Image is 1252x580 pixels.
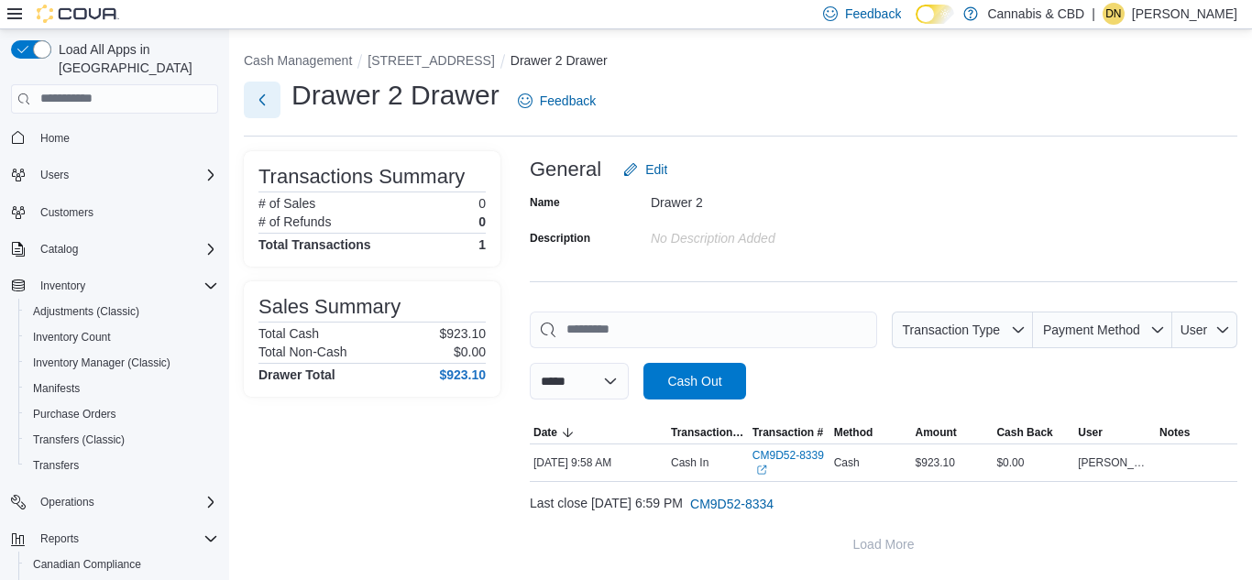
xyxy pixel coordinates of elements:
[993,421,1074,443] button: Cash Back
[258,214,331,229] h6: # of Refunds
[258,345,347,359] h6: Total Non-Cash
[530,452,667,474] div: [DATE] 9:58 AM
[752,425,823,440] span: Transaction #
[439,367,486,382] h4: $923.10
[26,301,218,323] span: Adjustments (Classic)
[18,552,225,577] button: Canadian Compliance
[834,425,873,440] span: Method
[834,455,860,470] span: Cash
[4,273,225,299] button: Inventory
[33,557,141,572] span: Canadian Compliance
[18,350,225,376] button: Inventory Manager (Classic)
[530,159,601,181] h3: General
[530,312,877,348] input: This is a search bar. As you type, the results lower in the page will automatically filter.
[749,421,830,443] button: Transaction #
[26,553,218,575] span: Canadian Compliance
[33,491,218,513] span: Operations
[616,151,675,188] button: Edit
[26,454,218,476] span: Transfers
[40,531,79,546] span: Reports
[1092,3,1095,25] p: |
[916,425,957,440] span: Amount
[996,425,1052,440] span: Cash Back
[33,275,93,297] button: Inventory
[540,92,596,110] span: Feedback
[26,454,86,476] a: Transfers
[33,304,139,319] span: Adjustments (Classic)
[530,231,590,246] label: Description
[33,528,218,550] span: Reports
[902,323,1000,337] span: Transaction Type
[33,201,218,224] span: Customers
[18,376,225,401] button: Manifests
[18,324,225,350] button: Inventory Count
[244,82,280,118] button: Next
[1078,455,1152,470] span: [PERSON_NAME]
[845,5,901,23] span: Feedback
[258,196,315,211] h6: # of Sales
[51,40,218,77] span: Load All Apps in [GEOGRAPHIC_DATA]
[33,126,218,149] span: Home
[1103,3,1125,25] div: Danny Nesrallah
[33,381,80,396] span: Manifests
[33,202,101,224] a: Customers
[244,53,352,68] button: Cash Management
[33,164,76,186] button: Users
[478,237,486,252] h4: 1
[291,77,500,114] h1: Drawer 2 Drawer
[33,407,116,421] span: Purchase Orders
[40,131,70,146] span: Home
[258,166,465,188] h3: Transactions Summary
[643,363,746,399] button: Cash Out
[1078,425,1103,440] span: User
[33,432,125,447] span: Transfers (Classic)
[511,82,603,119] a: Feedback
[1159,425,1190,440] span: Notes
[645,160,667,179] span: Edit
[1033,312,1172,348] button: Payment Method
[258,237,371,252] h4: Total Transactions
[987,3,1084,25] p: Cannabis & CBD
[37,5,119,23] img: Cova
[33,164,218,186] span: Users
[756,465,767,476] svg: External link
[26,403,124,425] a: Purchase Orders
[4,125,225,151] button: Home
[690,495,774,513] span: CM9D52-8334
[671,455,708,470] p: Cash In
[4,526,225,552] button: Reports
[26,378,87,399] a: Manifests
[33,491,102,513] button: Operations
[258,296,401,318] h3: Sales Summary
[651,188,896,210] div: Drawer 2
[916,5,954,24] input: Dark Mode
[4,489,225,515] button: Operations
[4,236,225,262] button: Catalog
[439,326,486,341] p: $923.10
[683,486,781,522] button: CM9D52-8334
[26,352,218,374] span: Inventory Manager (Classic)
[18,299,225,324] button: Adjustments (Classic)
[530,421,667,443] button: Date
[244,51,1237,73] nav: An example of EuiBreadcrumbs
[752,448,827,477] a: CM9D52-8339External link
[530,195,560,210] label: Name
[1181,323,1208,337] span: User
[530,486,1237,522] div: Last close [DATE] 6:59 PM
[26,352,178,374] a: Inventory Manager (Classic)
[651,224,896,246] div: No Description added
[33,238,85,260] button: Catalog
[4,162,225,188] button: Users
[26,429,218,451] span: Transfers (Classic)
[33,458,79,473] span: Transfers
[853,535,915,553] span: Load More
[671,425,745,440] span: Transaction Type
[40,495,94,509] span: Operations
[40,205,93,220] span: Customers
[1105,3,1121,25] span: DN
[26,553,148,575] a: Canadian Compliance
[892,312,1033,348] button: Transaction Type
[33,528,86,550] button: Reports
[912,421,994,443] button: Amount
[478,214,486,229] p: 0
